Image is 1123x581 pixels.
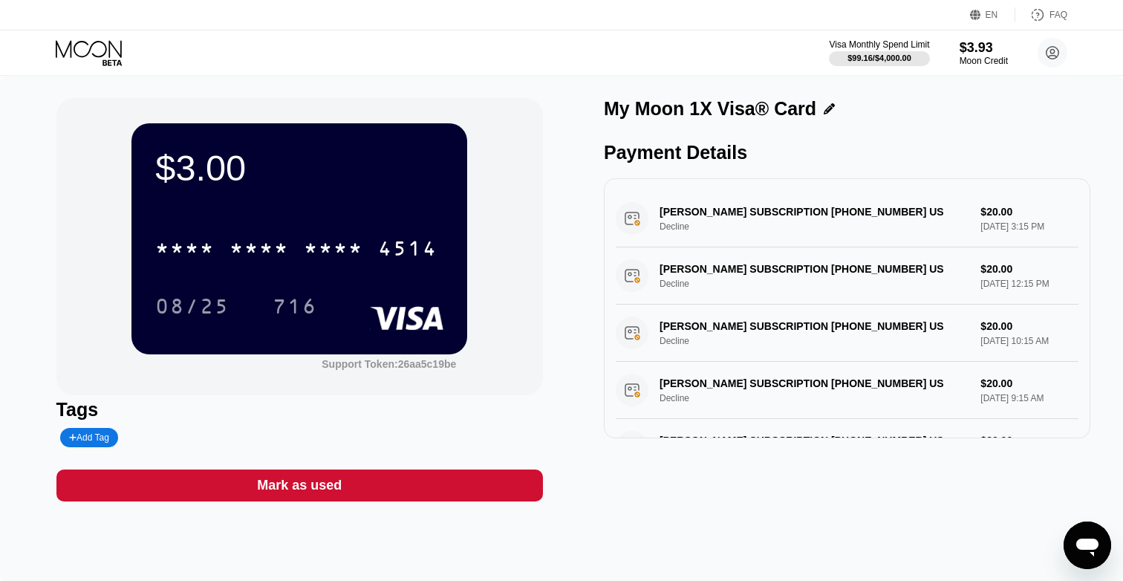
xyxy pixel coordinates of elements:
div: Payment Details [604,142,1090,163]
div: 08/25 [144,288,241,325]
div: Support Token: 26aa5c19be [322,358,456,370]
div: 716 [273,296,317,320]
div: FAQ [1015,7,1067,22]
div: $99.16 / $4,000.00 [847,53,911,62]
div: 4514 [378,238,437,262]
div: 716 [261,288,328,325]
iframe: Button to launch messaging window [1064,522,1111,569]
div: Visa Monthly Spend Limit$99.16/$4,000.00 [829,39,929,66]
div: My Moon 1X Visa® Card [604,98,816,120]
div: Add Tag [60,428,118,447]
div: Support Token:26aa5c19be [322,358,456,370]
div: FAQ [1049,10,1067,20]
div: Tags [56,399,543,421]
div: Moon Credit [960,56,1008,66]
div: EN [970,7,1015,22]
div: Add Tag [69,432,109,443]
div: $3.93Moon Credit [960,40,1008,66]
div: $3.00 [155,147,443,189]
div: Mark as used [56,470,543,502]
div: EN [986,10,998,20]
div: Mark as used [257,477,342,494]
div: $3.93 [960,40,1008,56]
div: Visa Monthly Spend Limit [829,39,929,50]
div: 08/25 [155,296,230,320]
